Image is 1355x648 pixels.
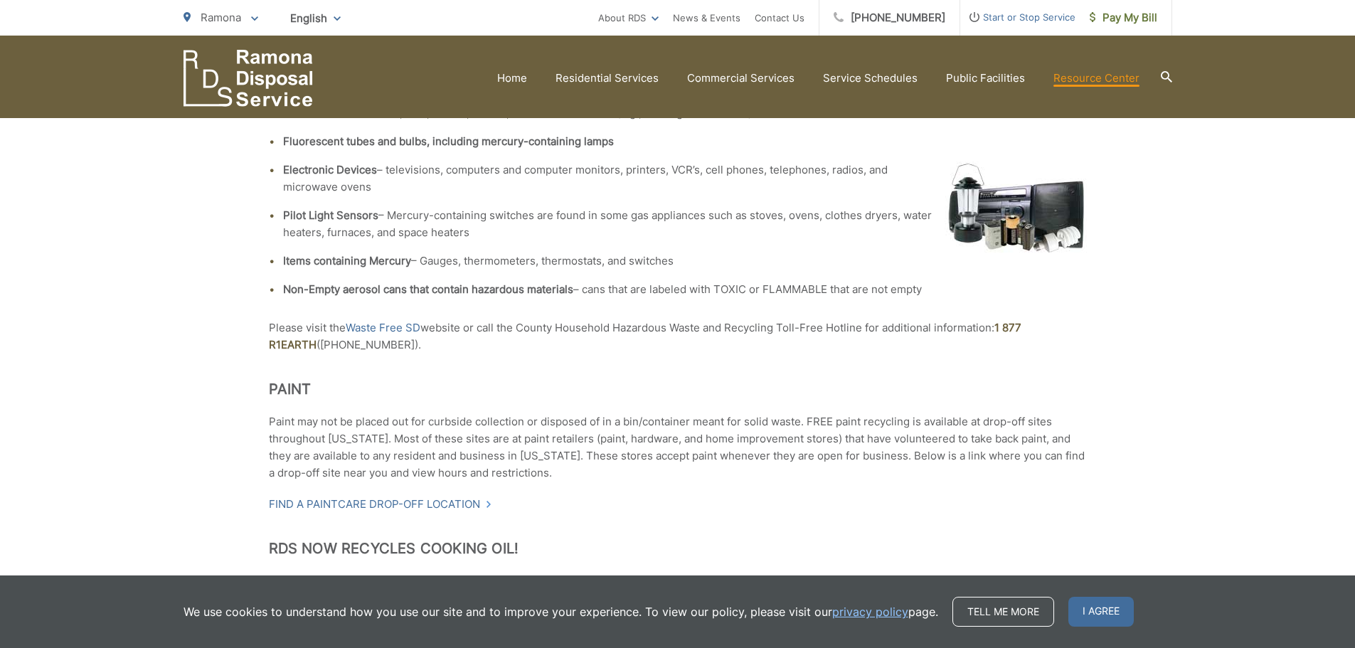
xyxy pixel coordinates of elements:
a: Home [497,70,527,87]
a: About RDS [598,9,659,26]
a: privacy policy [832,603,908,620]
a: Service Schedules [823,70,918,87]
a: Resource Center [1053,70,1139,87]
span: English [280,6,351,31]
span: Ramona [201,11,241,24]
p: Paint may not be placed out for curbside collection or disposed of in a bin/container meant for s... [269,413,1087,482]
h2: Paint [269,381,1087,398]
strong: Non-Empty aerosol cans that contain hazardous materials [283,282,573,296]
strong: Fluorescent tubes and bulbs, including mercury-containing lamps [283,134,614,148]
a: Public Facilities [946,70,1025,87]
p: Please visit the website or call the County Household Hazardous Waste and Recycling Toll-Free Hot... [269,319,1087,354]
a: News & Events [673,9,740,26]
li: – Mercury-containing switches are found in some gas appliances such as stoves, ovens, clothes dry... [283,207,1087,241]
a: Find a PaintCare drop-off location [269,496,492,513]
li: – cans that are labeled with TOXIC or FLAMMABLE that are not empty [283,281,1087,298]
strong: Electronic Devices [283,163,377,176]
span: Pay My Bill [1090,9,1157,26]
p: Don’t pour it down the drain, in the yard, or in your trash. Bring it to one of RDS’s Buyback Cen... [269,573,1087,641]
h2: RDS Now Recycles Cooking Oil! [269,540,1087,557]
a: Waste Free SD [346,319,420,336]
a: Commercial Services [687,70,795,87]
a: Residential Services [556,70,659,87]
img: fluorescent lights, electronics, batteries [945,161,1087,253]
a: EDCD logo. Return to the homepage. [184,50,313,107]
span: I agree [1068,597,1134,627]
a: Tell me more [952,597,1054,627]
li: – televisions, computers and computer monitors, printers, VCR’s, cell phones, telephones, radios,... [283,161,1087,196]
strong: Pilot Light Sensors [283,208,378,222]
p: We use cookies to understand how you use our site and to improve your experience. To view our pol... [184,603,938,620]
li: – Gauges, thermometers, thermostats, and switches [283,253,1087,270]
strong: Items containing Mercury [283,254,411,267]
a: Contact Us [755,9,804,26]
